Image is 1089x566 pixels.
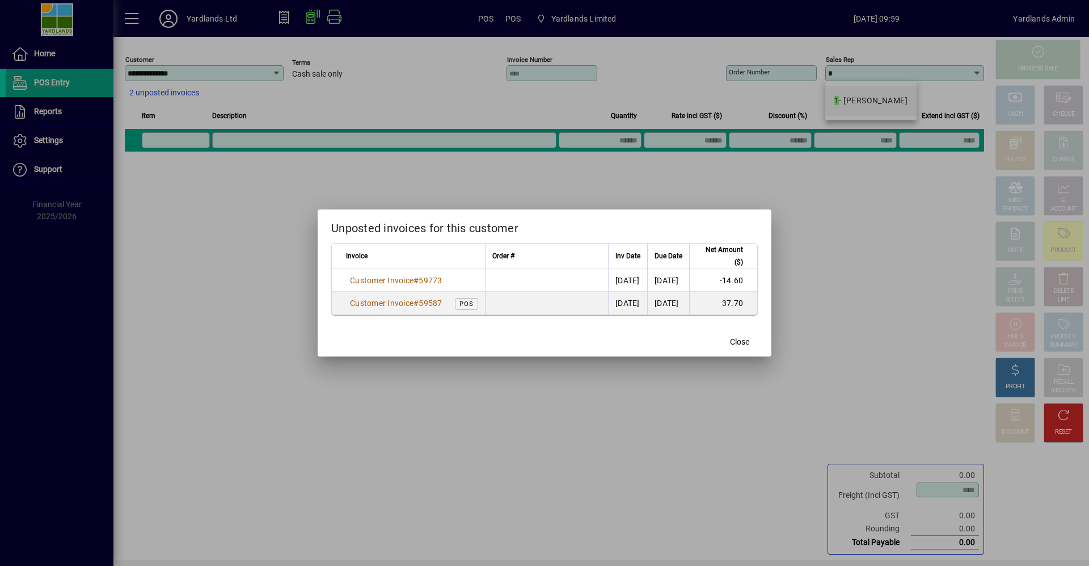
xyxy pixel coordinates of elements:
span: Customer Invoice [350,299,413,308]
span: POS [459,300,474,308]
button: Close [721,332,758,352]
span: Due Date [655,250,682,262]
span: Customer Invoice [350,276,413,285]
span: Net Amount ($) [697,244,743,269]
a: Customer Invoice#59587 [346,297,446,309]
td: [DATE] [608,269,647,292]
span: # [413,299,419,308]
span: # [413,276,419,285]
span: 59587 [419,299,442,308]
td: -14.60 [689,269,757,292]
span: Inv Date [615,250,640,262]
td: [DATE] [647,269,689,292]
a: Customer Invoice#59773 [346,274,446,287]
td: 37.70 [689,292,757,315]
td: [DATE] [647,292,689,315]
td: [DATE] [608,292,647,315]
span: Close [730,336,749,348]
h2: Unposted invoices for this customer [318,209,771,242]
span: Invoice [346,250,368,262]
span: Order # [492,250,514,262]
span: 59773 [419,276,442,285]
